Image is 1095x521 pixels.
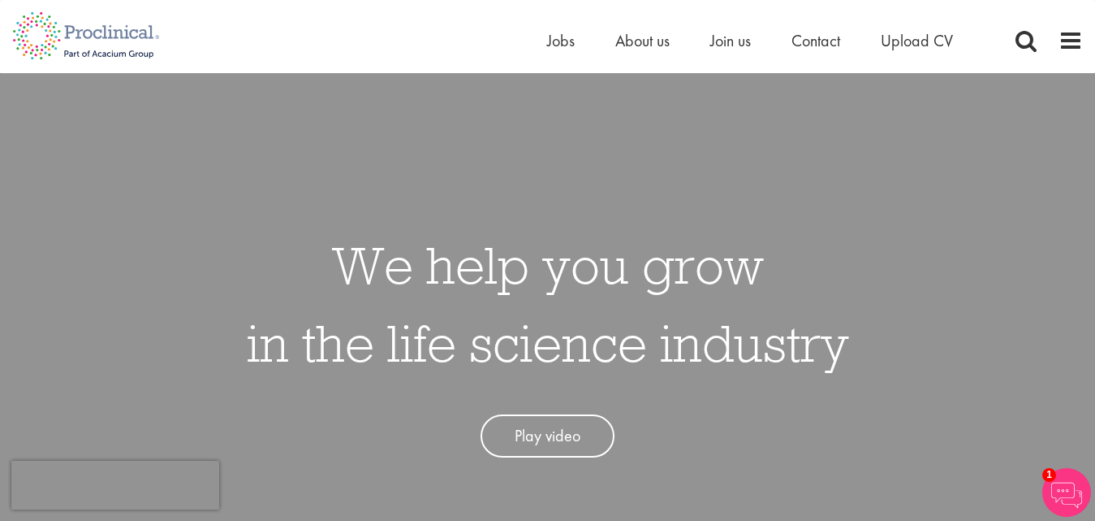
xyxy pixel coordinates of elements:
[547,30,575,51] a: Jobs
[710,30,751,51] a: Join us
[791,30,840,51] a: Contact
[615,30,670,51] a: About us
[881,30,953,51] a: Upload CV
[1042,468,1091,517] img: Chatbot
[481,415,614,458] a: Play video
[1042,468,1056,482] span: 1
[247,226,849,382] h1: We help you grow in the life science industry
